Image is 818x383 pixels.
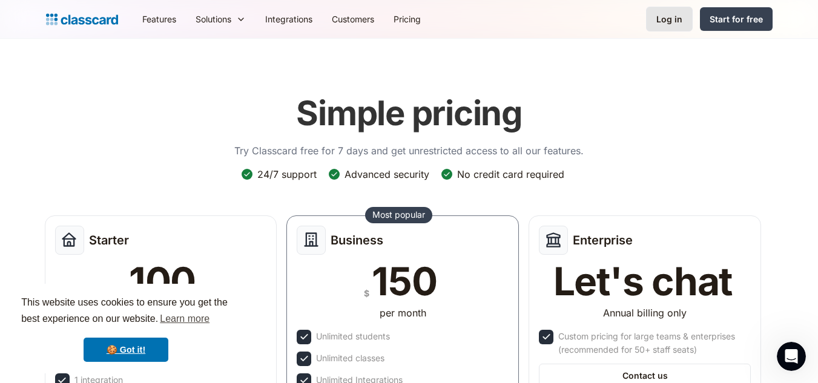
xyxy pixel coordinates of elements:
[234,143,584,158] p: Try Classcard free for 7 days and get unrestricted access to all our features.
[457,168,564,181] div: No credit card required
[700,7,773,31] a: Start for free
[553,262,733,301] div: Let's chat
[345,168,429,181] div: Advanced security
[777,342,806,371] iframe: Intercom live chat
[573,233,633,247] h2: Enterprise
[158,310,211,328] a: learn more about cookies
[316,352,384,365] div: Unlimited classes
[380,306,426,320] div: per month
[656,13,682,25] div: Log in
[331,233,383,247] h2: Business
[364,286,369,301] div: $
[646,7,693,31] a: Log in
[21,295,231,328] span: This website uses cookies to ensure you get the best experience on our website.
[257,168,317,181] div: 24/7 support
[256,5,322,33] a: Integrations
[384,5,430,33] a: Pricing
[296,93,522,134] h1: Simple pricing
[710,13,763,25] div: Start for free
[603,306,687,320] div: Annual billing only
[10,284,242,373] div: cookieconsent
[84,338,168,362] a: dismiss cookie message
[372,262,437,301] div: 150
[89,233,129,247] h2: Starter
[372,209,425,221] div: Most popular
[322,5,384,33] a: Customers
[186,5,256,33] div: Solutions
[129,262,196,301] div: 100
[316,330,390,343] div: Unlimited students
[46,11,118,28] a: Logo
[196,13,231,25] div: Solutions
[133,5,186,33] a: Features
[558,330,748,356] div: Custom pricing for large teams & enterprises (recommended for 50+ staff seats)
